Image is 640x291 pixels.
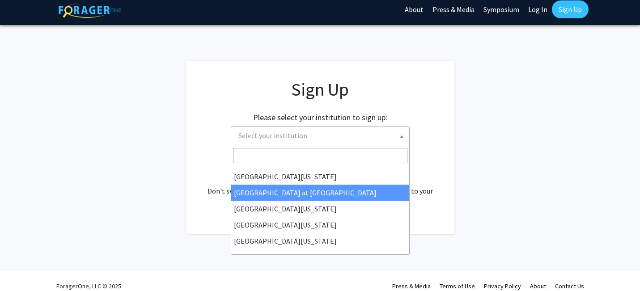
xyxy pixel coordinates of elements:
[59,2,121,18] img: ForagerOne Logo
[530,282,546,290] a: About
[392,282,431,290] a: Press & Media
[484,282,521,290] a: Privacy Policy
[231,217,409,233] li: [GEOGRAPHIC_DATA][US_STATE]
[231,233,409,249] li: [GEOGRAPHIC_DATA][US_STATE]
[552,0,589,18] a: Sign Up
[7,251,38,284] iframe: Chat
[440,282,475,290] a: Terms of Use
[231,185,409,201] li: [GEOGRAPHIC_DATA] at [GEOGRAPHIC_DATA]
[235,127,409,145] span: Select your institution
[231,126,410,146] span: Select your institution
[231,201,409,217] li: [GEOGRAPHIC_DATA][US_STATE]
[238,131,307,140] span: Select your institution
[253,113,387,122] h2: Please select your institution to sign up:
[231,169,409,185] li: [GEOGRAPHIC_DATA][US_STATE]
[555,282,584,290] a: Contact Us
[233,148,407,163] input: Search
[231,249,409,265] li: [PERSON_NAME][GEOGRAPHIC_DATA]
[204,79,437,100] h1: Sign Up
[204,164,437,207] div: Already have an account? . Don't see your institution? about bringing ForagerOne to your institut...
